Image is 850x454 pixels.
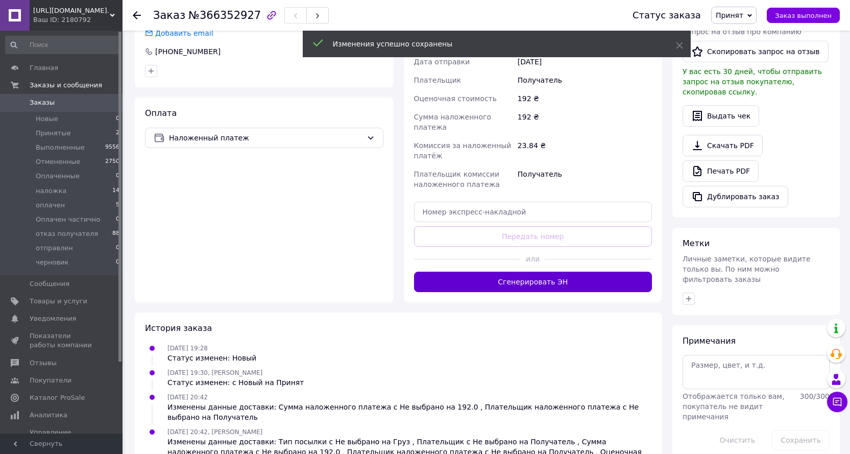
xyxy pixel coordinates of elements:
span: История заказа [145,323,212,333]
span: 88 [112,229,119,238]
span: Отзывы [30,359,57,368]
span: Сообщения [30,279,69,289]
div: [PHONE_NUMBER] [154,46,222,57]
span: Каталог ProSale [30,393,85,402]
span: 2 [116,129,119,138]
span: оплачен [36,201,65,210]
span: Оценочная стоимость [414,94,497,103]
span: 0 [116,114,119,124]
span: 14 [112,186,119,196]
span: [DATE] 19:28 [167,345,208,352]
span: Дата отправки [414,58,470,66]
input: Номер экспресс-накладной [414,202,652,222]
span: наложка [36,186,66,196]
span: Уведомления [30,314,76,323]
span: 0 [116,258,119,267]
a: Печать PDF [683,160,759,182]
div: Добавить email [154,28,214,38]
span: Выполненные [36,143,85,152]
span: Личные заметки, которые видите только вы. По ним можно фильтровать заказы [683,255,811,283]
span: 300 / 300 [800,392,830,400]
span: 0 [116,172,119,181]
span: Метки [683,238,710,248]
div: Вернуться назад [133,10,141,20]
div: [DATE] [516,53,654,71]
span: Примечания [683,336,736,346]
a: Скачать PDF [683,135,763,156]
span: 2750 [105,157,119,166]
div: Статус изменен: Новый [167,353,256,363]
span: №366352927 [188,9,261,21]
button: Скопировать запрос на отзыв [683,41,829,62]
span: Оплата [145,108,177,118]
span: Покупатели [30,376,71,385]
span: черновик [36,258,68,267]
div: Изменены данные доставки: Сумма наложенного платежа с Не выбрано на 192.0 , Плательщик наложенног... [167,402,652,422]
span: Запрос на отзыв про компанию [683,28,802,36]
button: Сгенерировать ЭН [414,272,652,292]
span: Принят [716,11,743,19]
div: 192 ₴ [516,108,654,136]
div: Статус заказа [633,10,701,20]
span: Новые [36,114,58,124]
span: Заказ [153,9,185,21]
input: Поиск [5,36,120,54]
span: Товары и услуги [30,297,87,306]
span: У вас есть 30 дней, чтобы отправить запрос на отзыв покупателю, скопировав ссылку. [683,67,822,96]
div: Изменения успешно сохранены [333,39,650,49]
span: Отмененные [36,157,80,166]
span: отправлен [36,244,73,253]
div: Получатель [516,71,654,89]
span: Оплаченные [36,172,80,181]
span: Принятые [36,129,71,138]
span: Управление сайтом [30,428,94,446]
div: Добавить email [144,28,214,38]
span: Заказ выполнен [775,12,832,19]
span: 0 [116,215,119,224]
span: Плательщик [414,76,462,84]
span: [DATE] 20:42, [PERSON_NAME] [167,428,262,436]
span: Заказы [30,98,55,107]
button: Заказ выполнен [767,8,840,23]
span: Главная [30,63,58,73]
span: Отображается только вам, покупатель не видит примечания [683,392,785,421]
div: 192 ₴ [516,89,654,108]
span: [DATE] 19:30, [PERSON_NAME] [167,369,262,376]
button: Чат с покупателем [827,392,847,412]
span: Сумма наложенного платежа [414,113,491,131]
span: Заказы и сообщения [30,81,102,90]
span: 9556 [105,143,119,152]
span: Показатели работы компании [30,331,94,350]
span: Комиссия за наложенный платёж [414,141,512,160]
span: или [521,254,545,264]
span: Оплачен частично [36,215,100,224]
span: [DATE] 20:42 [167,394,208,401]
span: Плательщик комиссии наложенного платежа [414,170,500,188]
span: отказ получателя [36,229,98,238]
div: Получатель [516,165,654,194]
button: Дублировать заказ [683,186,788,207]
div: Ваш ID: 2180792 [33,15,123,25]
div: Статус изменен: с Новый на Принят [167,377,304,388]
span: 5 [116,201,119,210]
span: http://oltomcompany.com.ua. [33,6,110,15]
div: 23.84 ₴ [516,136,654,165]
button: Выдать чек [683,105,759,127]
span: Аналитика [30,411,67,420]
span: Наложенный платеж [169,132,362,144]
span: 0 [116,244,119,253]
